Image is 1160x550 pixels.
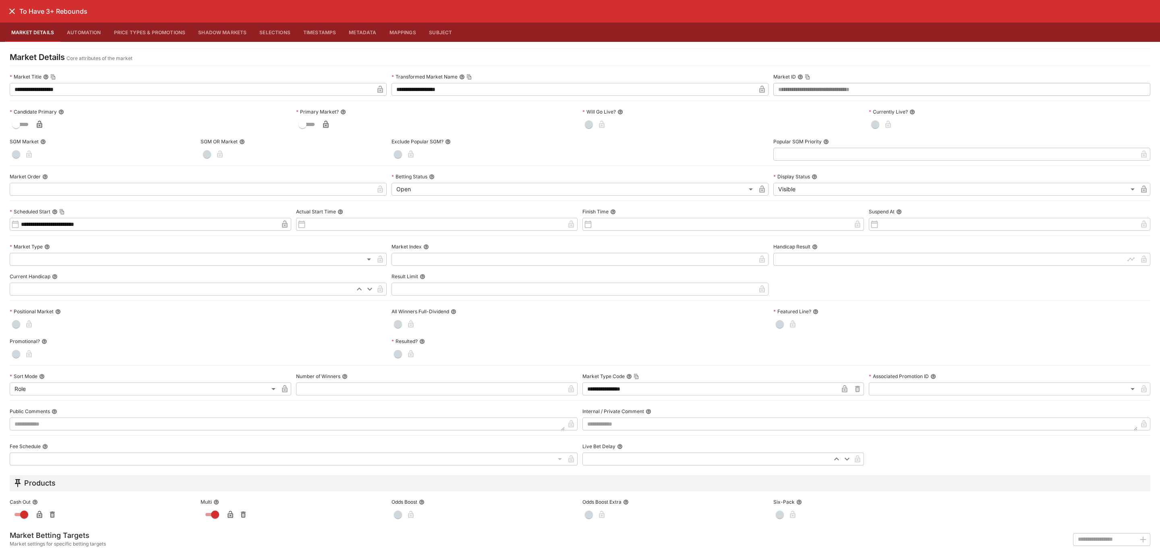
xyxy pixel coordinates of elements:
button: Result Limit [420,274,425,279]
button: Suspend At [896,209,902,215]
button: Shadow Markets [192,23,253,42]
button: Cash Out [32,499,38,505]
button: Metadata [342,23,383,42]
p: Market Index [391,243,422,250]
p: Market Title [10,73,41,80]
p: Transformed Market Name [391,73,458,80]
p: Finish Time [582,208,609,215]
button: Copy To Clipboard [59,209,65,215]
button: Multi [213,499,219,505]
button: Associated Promotion ID [930,374,936,379]
button: SGM Market [40,139,46,145]
p: Currently Live? [869,108,908,115]
p: Betting Status [391,173,427,180]
button: Transformed Market NameCopy To Clipboard [459,74,465,80]
p: SGM Market [10,138,39,145]
button: Public Comments [52,409,57,414]
p: SGM OR Market [201,138,238,145]
button: Odds Boost [419,499,425,505]
p: Current Handicap [10,273,50,280]
button: Sort Mode [39,374,45,379]
button: Market Details [5,23,60,42]
button: Finish Time [610,209,616,215]
p: Fee Schedule [10,443,41,450]
button: Market TitleCopy To Clipboard [43,74,49,80]
button: Price Types & Promotions [108,23,192,42]
p: Promotional? [10,338,40,345]
p: Number of Winners [296,373,340,380]
p: Will Go Live? [582,108,616,115]
p: Market Order [10,173,41,180]
button: Popular SGM Priority [823,139,829,145]
p: Popular SGM Priority [773,138,822,145]
button: Handicap Result [812,244,818,250]
button: Resulted? [419,339,425,344]
button: Internal / Private Comment [646,409,651,414]
p: Positional Market [10,308,54,315]
button: Selections [253,23,297,42]
p: Candidate Primary [10,108,57,115]
button: Primary Market? [340,109,346,115]
p: Associated Promotion ID [869,373,929,380]
button: Display Status [812,174,817,180]
span: Market settings for specific betting targets [10,540,106,548]
p: Display Status [773,173,810,180]
p: Market ID [773,73,796,80]
button: Candidate Primary [58,109,64,115]
button: Timestamps [297,23,343,42]
button: Six-Pack [796,499,802,505]
button: Copy To Clipboard [50,74,56,80]
p: Market Type Code [582,373,625,380]
p: Market Type [10,243,43,250]
div: Visible [773,183,1137,196]
p: Primary Market? [296,108,339,115]
button: Number of Winners [342,374,348,379]
button: Current Handicap [52,274,58,279]
button: Subject [423,23,459,42]
p: Featured Line? [773,308,811,315]
button: Odds Boost Extra [623,499,629,505]
div: Role [10,383,278,395]
button: Copy To Clipboard [805,74,810,80]
p: Suspend At [869,208,895,215]
button: Market Type CodeCopy To Clipboard [626,374,632,379]
button: Automation [60,23,108,42]
p: Live Bet Delay [582,443,615,450]
p: Odds Boost Extra [582,498,621,505]
p: Public Comments [10,408,50,415]
p: Odds Boost [391,498,417,505]
p: Actual Start Time [296,208,336,215]
button: Betting Status [429,174,435,180]
button: Mappings [383,23,423,42]
button: Copy To Clipboard [466,74,472,80]
button: Positional Market [55,309,61,314]
button: All Winners Full-Dividend [451,309,456,314]
button: Market IDCopy To Clipboard [797,74,803,80]
p: Handicap Result [773,243,810,250]
p: Multi [201,498,212,505]
button: Will Go Live? [617,109,623,115]
p: Six-Pack [773,498,795,505]
p: Resulted? [391,338,418,345]
p: Internal / Private Comment [582,408,644,415]
p: Exclude Popular SGM? [391,138,443,145]
button: Fee Schedule [42,444,48,449]
p: All Winners Full-Dividend [391,308,449,315]
button: SGM OR Market [239,139,245,145]
p: Result Limit [391,273,418,280]
button: Market Index [423,244,429,250]
button: Featured Line? [813,309,818,314]
button: Exclude Popular SGM? [445,139,451,145]
button: Market Order [42,174,48,180]
h4: Market Details [10,52,65,62]
button: Actual Start Time [338,209,343,215]
h5: Products [24,478,56,488]
button: close [5,4,19,19]
button: Promotional? [41,339,47,344]
p: Core attributes of the market [66,54,133,62]
p: Scheduled Start [10,208,50,215]
button: Copy To Clipboard [634,374,639,379]
h6: To Have 3+ Rebounds [19,7,87,16]
button: Market Type [44,244,50,250]
p: Cash Out [10,498,31,505]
